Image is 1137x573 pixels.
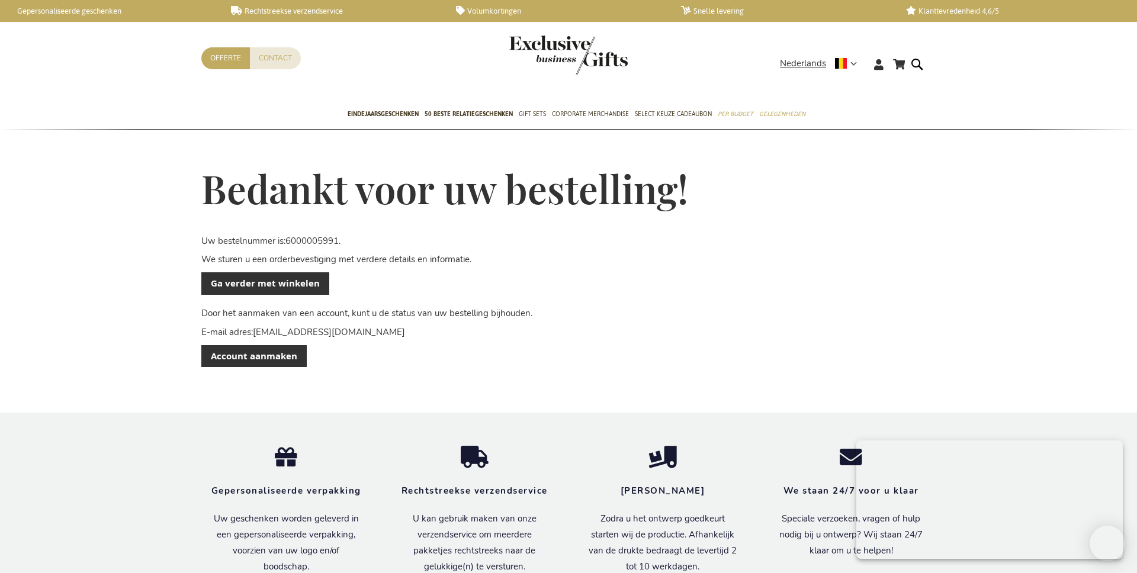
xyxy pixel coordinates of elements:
img: Exclusive Business gifts logo [509,36,628,75]
strong: [PERSON_NAME] [621,485,705,497]
span: Select Keuze Cadeaubon [635,108,712,120]
strong: We staan 24/7 voor u klaar [783,485,919,497]
p: Speciale verzoeken, vragen of hulp nodig bij u ontwerp? Wij staan 24/7 klaar om u te helpen! [775,511,927,559]
span: [EMAIL_ADDRESS][DOMAIN_NAME] [253,326,405,338]
span: Nederlands [780,57,826,70]
a: Rechtstreekse verzendservice [231,6,437,16]
a: Offerte [201,47,250,69]
span: 6000005991 [285,235,339,247]
span: Gift Sets [519,108,546,120]
a: Contact [250,47,301,69]
strong: Rechtstreekse verzendservice [402,485,548,497]
span: Account aanmaken [211,350,297,362]
a: Snelle levering [681,6,887,16]
p: : [201,326,936,339]
p: Uw bestelnummer is: . [201,235,936,247]
a: Gepersonaliseerde geschenken [6,6,212,16]
p: Door het aanmaken van een account, kunt u de status van uw bestelling bijhouden. [201,307,936,320]
strong: Gepersonaliseerde verpakking [211,485,361,497]
span: Eindejaarsgeschenken [348,108,419,120]
a: store logo [509,36,568,75]
a: Volumkortingen [456,6,662,16]
div: Nederlands [780,57,865,70]
span: Bedankt voor uw bestelling! [201,163,688,214]
a: Account aanmaken [201,345,307,367]
a: Ga verder met winkelen [201,272,329,294]
a: Klanttevredenheid 4,6/5 [906,6,1112,16]
span: 50 beste relatiegeschenken [425,108,513,120]
p: We sturen u een orderbevestiging met verdere details en informatie. [201,253,936,266]
span: Corporate Merchandise [552,108,629,120]
span: Ga verder met winkelen [211,277,320,289]
span: E-mail adres [201,326,251,338]
span: Per Budget [718,108,753,120]
span: Gelegenheden [759,108,805,120]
